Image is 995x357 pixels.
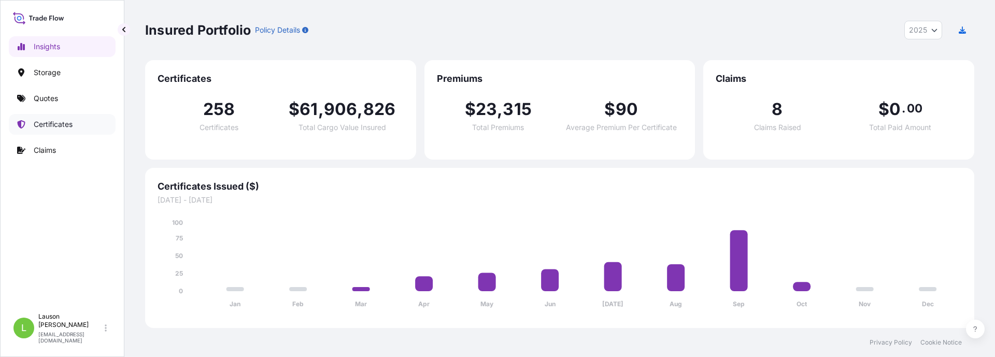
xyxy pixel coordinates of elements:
span: Certificates [158,73,404,85]
tspan: Feb [292,300,304,308]
p: Insured Portfolio [145,22,251,38]
tspan: 75 [176,234,183,242]
span: , [497,101,503,118]
tspan: 50 [175,252,183,260]
a: Cookie Notice [920,338,962,347]
span: Certificates Issued ($) [158,180,962,193]
span: 00 [907,104,922,112]
tspan: 25 [175,269,183,277]
tspan: May [480,300,494,308]
span: Total Paid Amount [869,124,931,131]
tspan: [DATE] [602,300,623,308]
tspan: Aug [670,300,682,308]
span: 258 [203,101,235,118]
span: Premiums [437,73,683,85]
tspan: 0 [179,287,183,295]
a: Certificates [9,114,116,135]
tspan: Apr [418,300,430,308]
p: Quotes [34,93,58,104]
span: $ [289,101,300,118]
span: Total Cargo Value Insured [298,124,386,131]
tspan: Nov [859,300,871,308]
span: $ [604,101,615,118]
p: Certificates [34,119,73,130]
a: Insights [9,36,116,57]
span: 61 [300,101,318,118]
span: Claims Raised [754,124,801,131]
span: Claims [716,73,962,85]
tspan: Jan [230,300,240,308]
p: Policy Details [255,25,300,35]
button: Year Selector [904,21,942,39]
p: Lauson [PERSON_NAME] [38,312,103,329]
span: , [318,101,324,118]
span: $ [465,101,476,118]
span: [DATE] - [DATE] [158,195,962,205]
p: Claims [34,145,56,155]
p: Storage [34,67,61,78]
tspan: Mar [355,300,367,308]
tspan: Oct [797,300,807,308]
span: 90 [616,101,638,118]
span: 826 [363,101,396,118]
span: . [902,104,905,112]
span: 0 [889,101,901,118]
a: Storage [9,62,116,83]
span: Total Premiums [472,124,524,131]
span: 315 [503,101,532,118]
a: Quotes [9,88,116,109]
span: 8 [772,101,783,118]
tspan: Dec [922,300,934,308]
span: 23 [476,101,497,118]
span: 906 [324,101,358,118]
a: Privacy Policy [870,338,912,347]
span: $ [878,101,889,118]
span: Average Premium Per Certificate [566,124,677,131]
span: , [357,101,363,118]
a: Claims [9,140,116,161]
p: [EMAIL_ADDRESS][DOMAIN_NAME] [38,331,103,344]
p: Insights [34,41,60,52]
tspan: Sep [733,300,745,308]
span: Certificates [200,124,238,131]
tspan: Jun [545,300,556,308]
tspan: 100 [172,219,183,226]
span: 2025 [909,25,927,35]
span: L [21,323,26,333]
